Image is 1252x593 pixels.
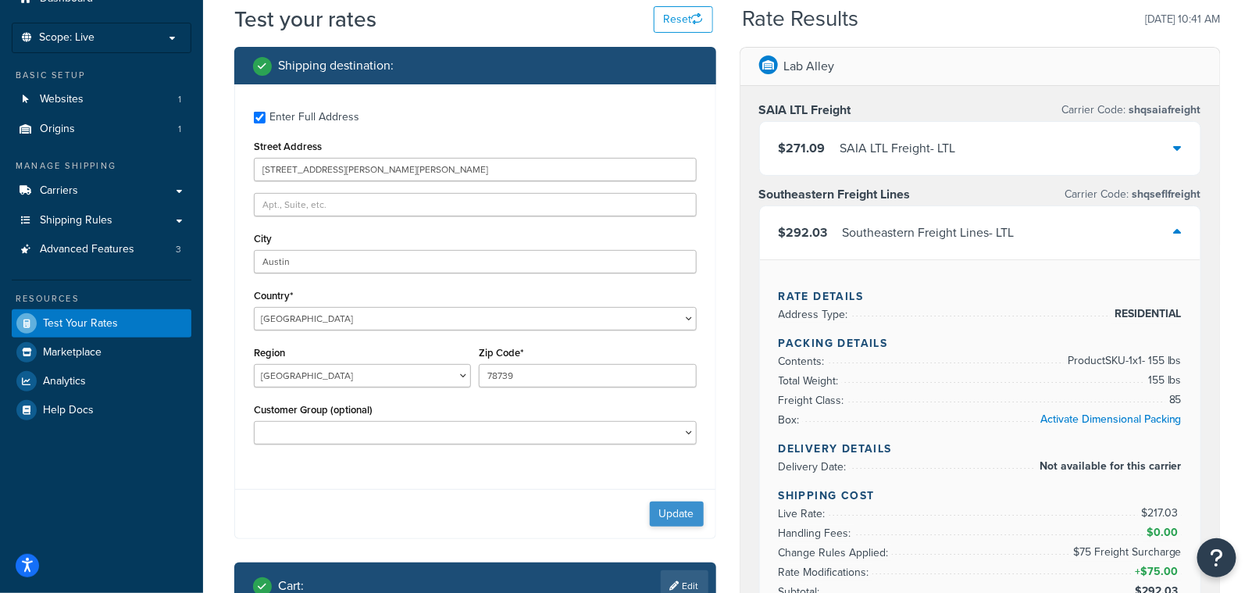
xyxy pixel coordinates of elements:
button: Reset [654,6,713,33]
h3: Southeastern Freight Lines [759,187,911,202]
label: Zip Code* [479,347,523,359]
h4: Shipping Cost [779,488,1182,504]
div: SAIA LTL Freight - LTL [840,138,956,159]
span: $292.03 [779,223,828,241]
p: Carrier Code: [1065,184,1201,205]
span: $217.03 [1141,505,1182,521]
span: Origins [40,123,75,136]
span: Box: [779,412,804,428]
li: Websites [12,85,191,114]
span: 1 [178,93,181,106]
p: Carrier Code: [1061,99,1201,121]
div: Enter Full Address [269,106,359,128]
a: Advanced Features3 [12,235,191,264]
span: $75 Freight Surcharge [1069,543,1182,562]
span: 155 lbs [1144,371,1182,390]
label: Customer Group (optional) [254,404,373,416]
span: Help Docs [43,404,94,417]
span: $271.09 [779,139,826,157]
h2: Rate Results [742,7,858,31]
p: [DATE] 10:41 AM [1145,9,1221,30]
span: Analytics [43,375,86,388]
label: City [254,233,272,245]
h2: Shipping destination : [278,59,394,73]
label: Region [254,347,285,359]
span: Rate Modifications: [779,564,873,580]
a: Activate Dimensional Packing [1040,411,1182,427]
h3: SAIA LTL Freight [759,102,851,118]
span: Delivery Date: [779,459,851,475]
a: Test Your Rates [12,309,191,338]
a: Carriers [12,177,191,205]
h1: Test your rates [234,4,376,34]
span: Not available for this carrier [1036,457,1182,476]
span: Contents: [779,353,829,370]
span: 1 [178,123,181,136]
span: shqseflfreight [1129,186,1201,202]
span: Scope: Live [39,31,95,45]
p: Lab Alley [784,55,835,77]
span: Freight Class: [779,392,848,409]
a: Analytics [12,367,191,395]
span: Carriers [40,184,78,198]
h4: Packing Details [779,335,1182,352]
span: Websites [40,93,84,106]
div: Resources [12,292,191,305]
input: Enter Full Address [254,112,266,123]
span: $75.00 [1140,563,1182,580]
span: Live Rate: [779,505,829,522]
span: Address Type: [779,306,852,323]
button: Open Resource Center [1197,538,1236,577]
span: + [1132,563,1182,581]
span: Test Your Rates [43,317,118,330]
a: Websites1 [12,85,191,114]
label: Country* [254,290,293,302]
span: Product SKU-1 x 1 - 155 lbs [1064,352,1182,370]
a: Marketplace [12,338,191,366]
span: Advanced Features [40,243,134,256]
button: Update [650,502,704,527]
span: Change Rules Applied: [779,545,893,561]
span: $0.00 [1147,524,1182,541]
div: Basic Setup [12,69,191,82]
span: 3 [176,243,181,256]
span: 85 [1165,391,1182,409]
div: Manage Shipping [12,159,191,173]
a: Origins1 [12,115,191,144]
li: Origins [12,115,191,144]
span: Shipping Rules [40,214,112,227]
a: Help Docs [12,396,191,424]
li: Advanced Features [12,235,191,264]
h4: Delivery Details [779,441,1182,457]
span: RESIDENTIAL [1111,305,1182,323]
span: Marketplace [43,346,102,359]
span: Handling Fees: [779,525,855,541]
label: Street Address [254,141,322,152]
a: Shipping Rules [12,206,191,235]
span: shqsaiafreight [1125,102,1201,118]
div: Southeastern Freight Lines - LTL [843,222,1015,244]
span: Total Weight: [779,373,843,389]
h2: Cart : [278,579,304,593]
input: Apt., Suite, etc. [254,193,697,216]
h4: Rate Details [779,288,1182,305]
